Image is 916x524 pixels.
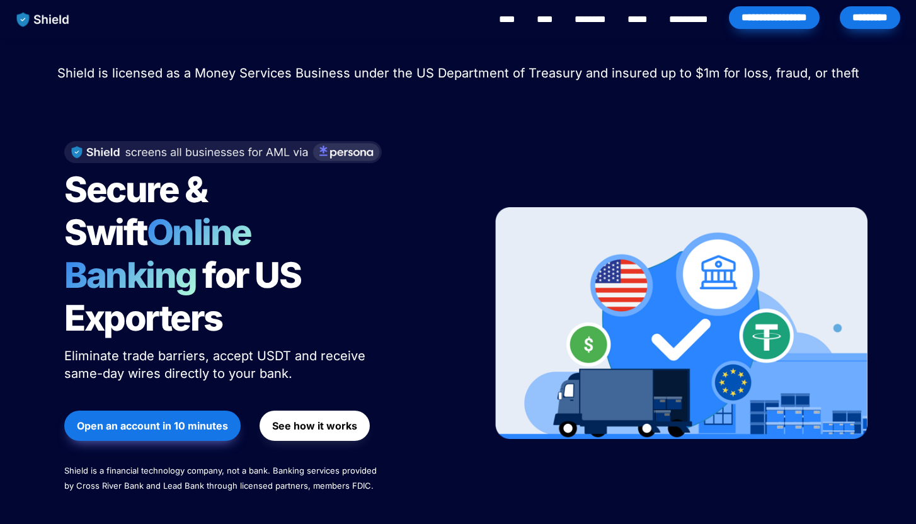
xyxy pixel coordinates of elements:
button: Open an account in 10 minutes [64,411,241,441]
span: Eliminate trade barriers, accept USDT and receive same-day wires directly to your bank. [64,348,369,381]
strong: See how it works [272,419,357,432]
span: Shield is a financial technology company, not a bank. Banking services provided by Cross River Ba... [64,465,379,491]
button: See how it works [260,411,370,441]
a: See how it works [260,404,370,447]
a: Open an account in 10 minutes [64,404,241,447]
strong: Open an account in 10 minutes [77,419,228,432]
span: Secure & Swift [64,168,213,254]
span: Online Banking [64,211,264,297]
span: for US Exporters [64,254,307,339]
img: website logo [11,6,76,33]
span: Shield is licensed as a Money Services Business under the US Department of Treasury and insured u... [57,65,859,81]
